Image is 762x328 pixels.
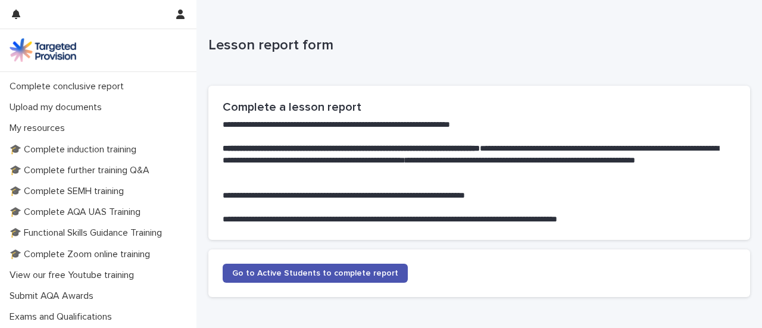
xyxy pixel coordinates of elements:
p: 🎓 Complete Zoom online training [5,249,160,260]
p: Submit AQA Awards [5,290,103,302]
p: 🎓 Complete AQA UAS Training [5,207,150,218]
p: View our free Youtube training [5,270,143,281]
h2: Complete a lesson report [223,100,736,114]
a: Go to Active Students to complete report [223,264,408,283]
p: 🎓 Complete further training Q&A [5,165,159,176]
p: Exams and Qualifications [5,311,121,323]
p: My resources [5,123,74,134]
p: Upload my documents [5,102,111,113]
p: Complete conclusive report [5,81,133,92]
p: 🎓 Complete SEMH training [5,186,133,197]
p: Lesson report form [208,37,745,54]
p: 🎓 Complete induction training [5,144,146,155]
img: M5nRWzHhSzIhMunXDL62 [10,38,76,62]
span: Go to Active Students to complete report [232,269,398,277]
p: 🎓 Functional Skills Guidance Training [5,227,171,239]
